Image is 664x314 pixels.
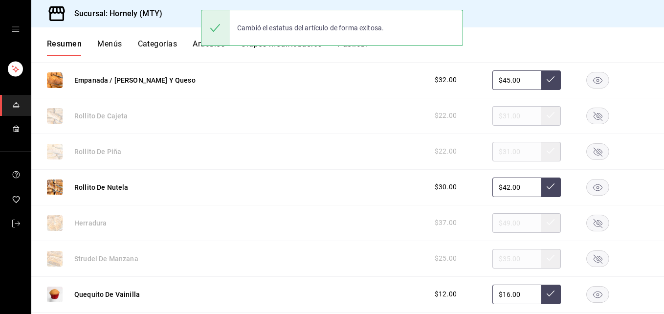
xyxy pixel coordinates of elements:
[74,290,140,299] button: Quequito De Vainilla
[47,39,82,56] button: Resumen
[492,70,541,90] input: Sin ajuste
[47,179,63,195] img: Preview
[74,182,129,192] button: Rollito De Nutela
[12,25,20,33] button: open drawer
[74,75,196,85] button: Empanada / [PERSON_NAME] Y Queso
[47,287,63,302] img: Preview
[47,72,63,88] img: Preview
[47,39,664,56] div: navigation tabs
[492,285,541,304] input: Sin ajuste
[435,289,457,299] span: $12.00
[66,8,162,20] h3: Sucursal: Hornely (MTY)
[229,17,392,39] div: Cambió el estatus del artículo de forma exitosa.
[435,182,457,192] span: $30.00
[492,178,541,197] input: Sin ajuste
[138,39,177,56] button: Categorías
[193,39,225,56] button: Artículos
[435,75,457,85] span: $32.00
[97,39,122,56] button: Menús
